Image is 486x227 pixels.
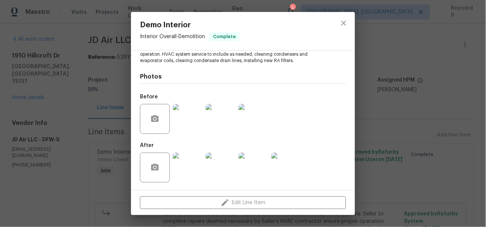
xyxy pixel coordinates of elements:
span: Interior Overall - Demolition [140,34,205,39]
span: Demo Interior [140,21,240,29]
button: close [335,14,353,32]
h5: After [140,143,154,148]
span: Seller to have HVAC contractor inspect, service and clean two (2) HVAC systems. Seller to complet... [140,39,325,64]
div: 1 [290,4,295,12]
span: Complete [210,33,239,40]
h5: Before [140,94,158,99]
h4: Photos [140,73,346,80]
